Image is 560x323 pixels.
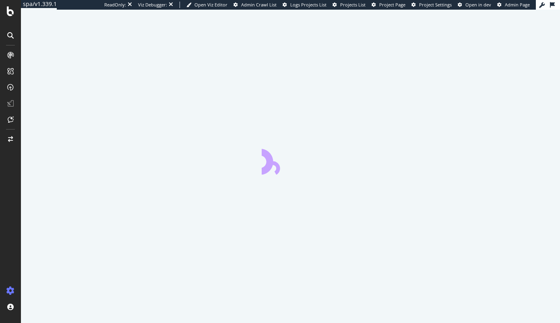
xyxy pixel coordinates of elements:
[241,2,277,8] span: Admin Crawl List
[104,2,126,8] div: ReadOnly:
[372,2,405,8] a: Project Page
[283,2,326,8] a: Logs Projects List
[505,2,530,8] span: Admin Page
[419,2,452,8] span: Project Settings
[340,2,366,8] span: Projects List
[458,2,491,8] a: Open in dev
[465,2,491,8] span: Open in dev
[411,2,452,8] a: Project Settings
[186,2,227,8] a: Open Viz Editor
[262,146,320,175] div: animation
[290,2,326,8] span: Logs Projects List
[497,2,530,8] a: Admin Page
[194,2,227,8] span: Open Viz Editor
[379,2,405,8] span: Project Page
[333,2,366,8] a: Projects List
[234,2,277,8] a: Admin Crawl List
[138,2,167,8] div: Viz Debugger:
